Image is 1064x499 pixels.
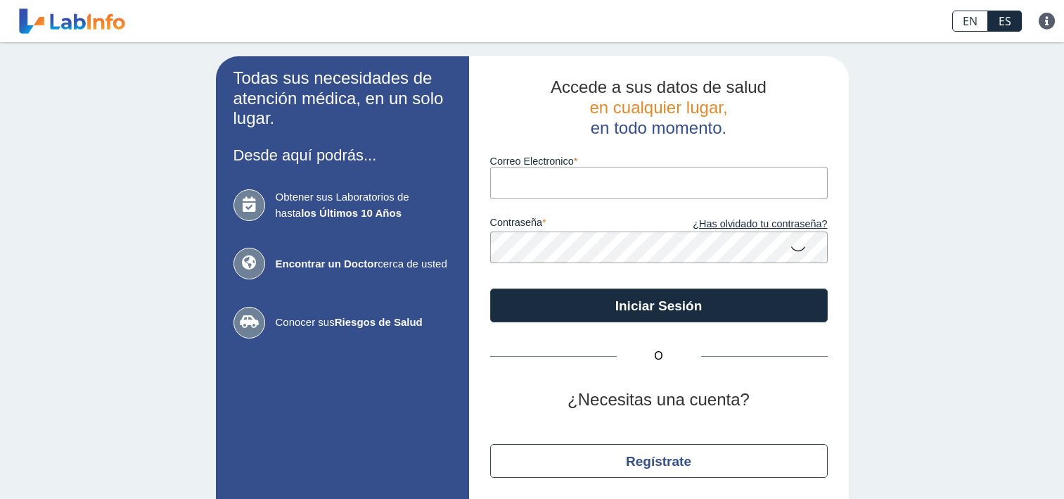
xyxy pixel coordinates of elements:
[952,11,988,32] a: EN
[276,189,451,221] span: Obtener sus Laboratorios de hasta
[490,390,828,410] h2: ¿Necesitas una cuenta?
[490,444,828,478] button: Regístrate
[276,256,451,272] span: cerca de usted
[490,156,828,167] label: Correo Electronico
[659,217,828,232] a: ¿Has olvidado tu contraseña?
[301,207,402,219] b: los Últimos 10 Años
[490,289,828,322] button: Iniciar Sesión
[490,217,659,232] label: contraseña
[589,98,727,117] span: en cualquier lugar,
[591,118,726,137] span: en todo momento.
[335,316,423,328] b: Riesgos de Salud
[617,348,701,365] span: O
[233,68,451,129] h2: Todas sus necesidades de atención médica, en un solo lugar.
[276,258,378,270] b: Encontrar un Doctor
[276,315,451,331] span: Conocer sus
[551,77,767,96] span: Accede a sus datos de salud
[233,146,451,164] h3: Desde aquí podrás...
[988,11,1022,32] a: ES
